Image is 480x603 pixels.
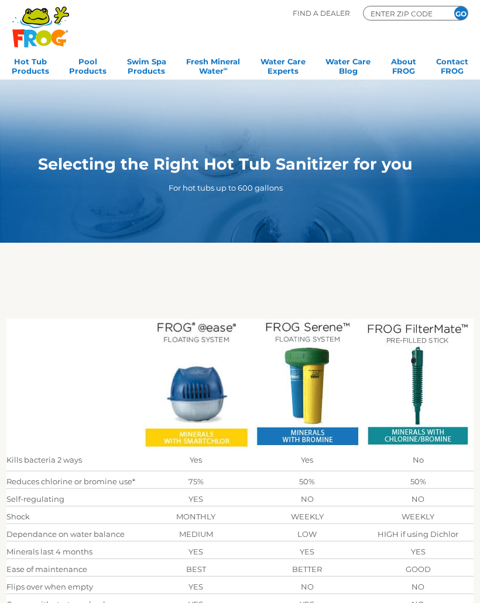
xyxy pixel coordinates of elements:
td: YES [140,581,252,592]
a: Fresh MineralWater∞ [186,53,240,77]
td: No [362,450,474,470]
td: YES [362,546,474,557]
p: For hot tubs up to 600 gallons [24,182,427,194]
a: Swim SpaProducts [127,53,166,77]
td: HIGH if using Dichlor [362,528,474,540]
td: NO [252,493,363,505]
td: YES [140,493,252,505]
td: BEST [140,563,252,575]
a: Hot TubProducts [12,53,49,77]
td: Minerals last 4 months [6,546,140,557]
td: Reduces chlorine or bromine use* [6,475,140,487]
input: Zip Code Form [369,8,440,19]
td: YES [140,546,252,557]
a: AboutFROG [391,53,416,77]
p: Find A Dealer [293,6,350,20]
td: Kills bacteria 2 ways [6,450,140,470]
a: Water CareBlog [325,53,371,77]
td: 50% [362,475,474,487]
a: ContactFROG [436,53,468,77]
input: GO [454,6,468,20]
td: Flips over when empty [6,581,140,592]
td: BETTER [252,563,363,575]
td: Shock [6,511,140,522]
td: MEDIUM [140,528,252,540]
td: NO [362,581,474,592]
td: Self-regulating [6,493,140,505]
td: 50% [252,475,363,487]
td: Ease of maintenance [6,563,140,575]
td: WEEKLY [252,511,363,522]
td: LOW [252,528,363,540]
h1: Selecting the Right Hot Tub Sanitizer for you [24,155,427,173]
td: Yes [140,450,252,470]
td: YES [252,546,363,557]
td: WEEKLY [362,511,474,522]
td: Dependance on water balance [6,528,140,540]
td: MONTHLY [140,511,252,522]
td: 75% [140,475,252,487]
a: PoolProducts [69,53,107,77]
td: NO [362,493,474,505]
td: Yes [252,450,363,470]
td: NO [252,581,363,592]
sup: ∞ [224,66,228,72]
a: Water CareExperts [260,53,306,77]
td: GOOD [362,563,474,575]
